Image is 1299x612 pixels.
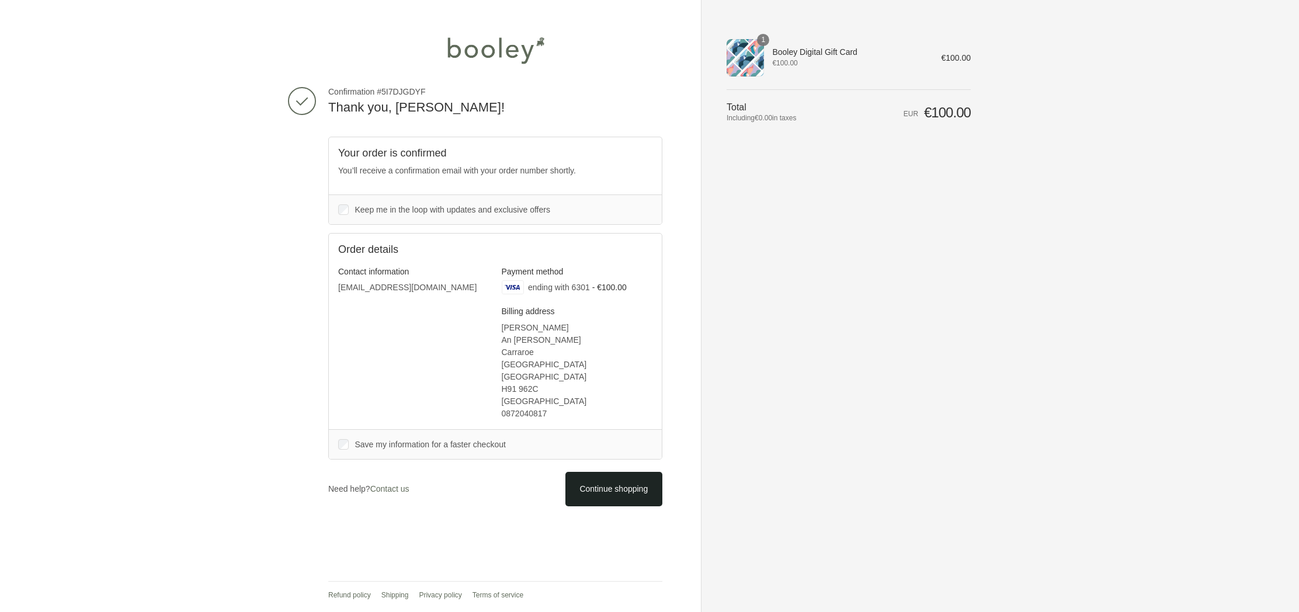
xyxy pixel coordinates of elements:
[338,266,489,277] h3: Contact information
[473,591,523,599] a: Terms of service
[727,102,746,112] span: Total
[772,58,925,68] span: €100.00
[381,591,409,599] a: Shipping
[502,266,653,277] h3: Payment method
[328,99,662,116] h2: Thank you, [PERSON_NAME]!
[328,591,371,599] a: Refund policy
[355,205,550,214] span: Keep me in the loop with updates and exclusive offers
[419,591,461,599] a: Privacy policy
[579,484,648,493] span: Continue shopping
[442,33,548,68] img: Booley
[565,472,662,506] a: Continue shopping
[355,439,653,450] label: Save my information for a faster checkout
[941,53,971,62] span: €100.00
[727,113,840,123] span: Including in taxes
[338,283,477,292] bdo: [EMAIL_ADDRESS][DOMAIN_NAME]
[502,322,653,420] address: [PERSON_NAME] An [PERSON_NAME] Carraroe [GEOGRAPHIC_DATA] [GEOGRAPHIC_DATA] H91 962C [GEOGRAPHIC_...
[338,165,652,177] p: You’ll receive a confirmation email with your order number shortly.
[757,34,769,46] span: 1
[370,484,409,493] a: Contact us
[338,243,495,256] h2: Order details
[328,86,662,97] span: Confirmation #5I7DJGDYF
[924,105,971,120] span: €100.00
[904,110,918,118] span: EUR
[592,283,627,292] span: - €100.00
[528,283,590,292] span: ending with 6301
[338,147,652,160] h2: Your order is confirmed
[772,47,925,57] span: Booley Digital Gift Card
[727,39,764,76] img: Booley Digital Gift Card - €100.00
[755,114,772,122] span: €0.00
[502,306,653,317] h3: Billing address
[328,483,409,495] p: Need help?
